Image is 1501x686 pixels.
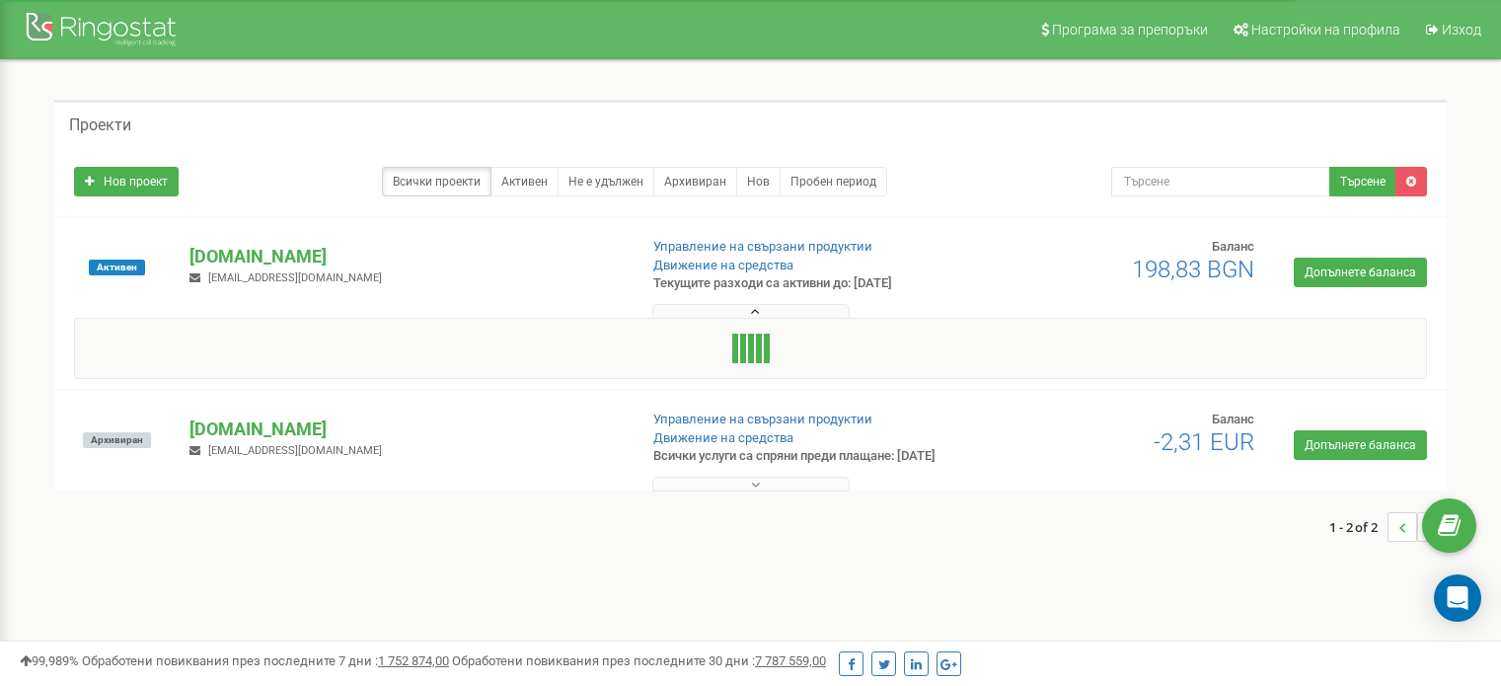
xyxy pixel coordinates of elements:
a: Пробен период [780,167,887,196]
span: [EMAIL_ADDRESS][DOMAIN_NAME] [208,271,382,284]
span: Обработени повиквания през последните 7 дни : [82,653,449,668]
button: Търсене [1329,167,1396,196]
a: Не е удължен [558,167,654,196]
a: Нов [736,167,781,196]
span: Програма за препоръки [1052,22,1208,38]
h5: Проекти [69,116,131,134]
a: Архивиран [653,167,737,196]
span: Обработени повиквания през последните 30 дни : [452,653,826,668]
u: 1 752 874,00 [378,653,449,668]
a: Всички проекти [382,167,491,196]
nav: ... [1329,493,1447,562]
div: Open Intercom Messenger [1434,574,1481,622]
span: 1 - 2 of 2 [1329,512,1388,542]
a: Нов проект [74,167,179,196]
span: Баланс [1212,412,1254,426]
a: Управление на свързани продуктии [653,239,872,254]
span: -2,31 EUR [1154,428,1254,456]
span: [EMAIL_ADDRESS][DOMAIN_NAME] [208,444,382,457]
a: Движение на средства [653,258,793,272]
span: Изход [1442,22,1481,38]
p: [DOMAIN_NAME] [189,417,621,442]
a: Допълнете баланса [1294,258,1427,287]
a: Управление на свързани продуктии [653,412,872,426]
a: Активен [490,167,559,196]
p: [DOMAIN_NAME] [189,244,621,269]
p: Всички услуги са спряни преди плащане: [DATE] [653,447,969,466]
p: Текущите разходи са активни до: [DATE] [653,274,969,293]
u: 7 787 559,00 [755,653,826,668]
span: Настройки на профила [1251,22,1400,38]
span: Активен [89,260,145,275]
span: 99,989% [20,653,79,668]
span: Архивиран [83,432,151,448]
span: 198,83 BGN [1132,256,1254,283]
a: Допълнете баланса [1294,430,1427,460]
input: Търсене [1111,167,1330,196]
a: Движение на средства [653,430,793,445]
span: Баланс [1212,239,1254,254]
